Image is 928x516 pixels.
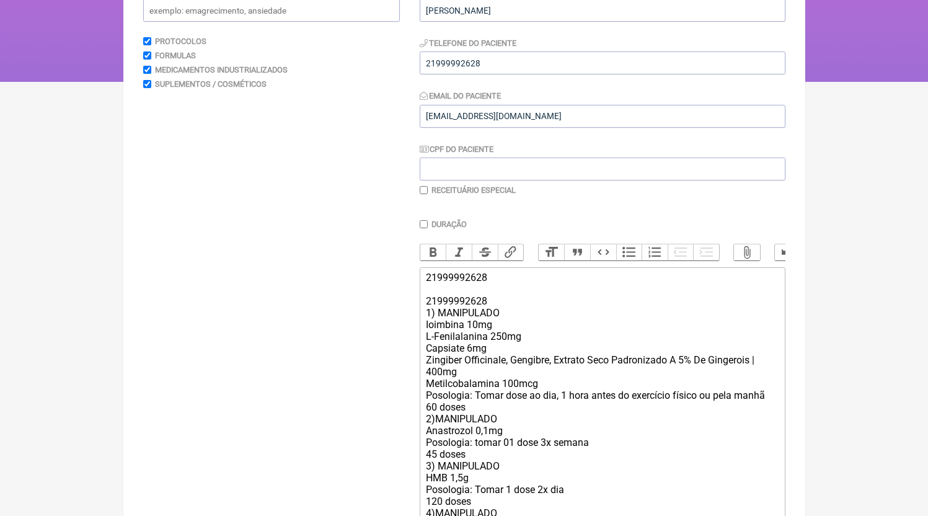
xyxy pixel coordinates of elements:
label: Receituário Especial [431,185,516,195]
button: Decrease Level [668,244,694,260]
button: Undo [775,244,801,260]
label: Protocolos [155,37,206,46]
button: Code [590,244,616,260]
button: Strikethrough [472,244,498,260]
label: Formulas [155,51,196,60]
button: Increase Level [693,244,719,260]
button: Heading [539,244,565,260]
label: Email do Paciente [420,91,502,100]
button: Link [498,244,524,260]
button: Bullets [616,244,642,260]
button: Italic [446,244,472,260]
button: Quote [564,244,590,260]
label: Duração [431,220,467,229]
button: Bold [420,244,446,260]
button: Attach Files [734,244,760,260]
label: CPF do Paciente [420,145,494,154]
button: Numbers [642,244,668,260]
label: Medicamentos Industrializados [155,65,288,74]
label: Telefone do Paciente [420,38,517,48]
label: Suplementos / Cosméticos [155,79,267,89]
